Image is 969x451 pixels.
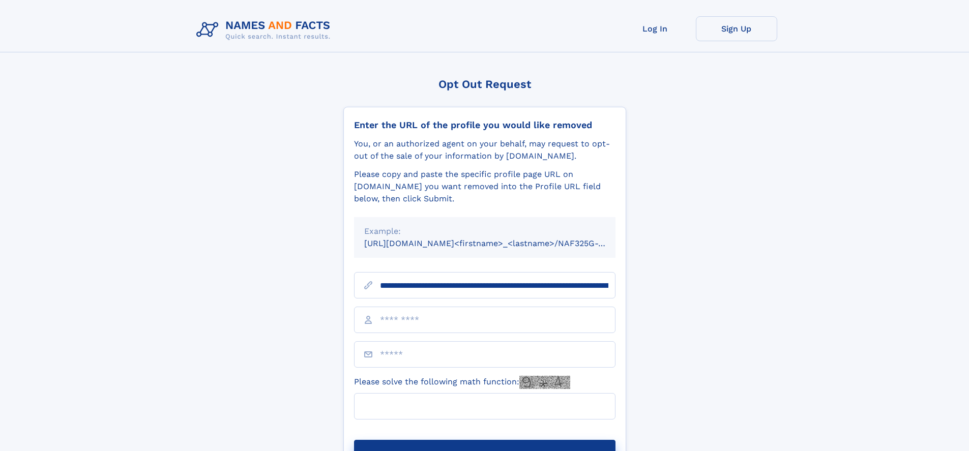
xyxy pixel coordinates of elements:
[364,238,635,248] small: [URL][DOMAIN_NAME]<firstname>_<lastname>/NAF325G-xxxxxxxx
[354,138,615,162] div: You, or an authorized agent on your behalf, may request to opt-out of the sale of your informatio...
[354,168,615,205] div: Please copy and paste the specific profile page URL on [DOMAIN_NAME] you want removed into the Pr...
[614,16,696,41] a: Log In
[364,225,605,237] div: Example:
[354,376,570,389] label: Please solve the following math function:
[354,119,615,131] div: Enter the URL of the profile you would like removed
[192,16,339,44] img: Logo Names and Facts
[343,78,626,91] div: Opt Out Request
[696,16,777,41] a: Sign Up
